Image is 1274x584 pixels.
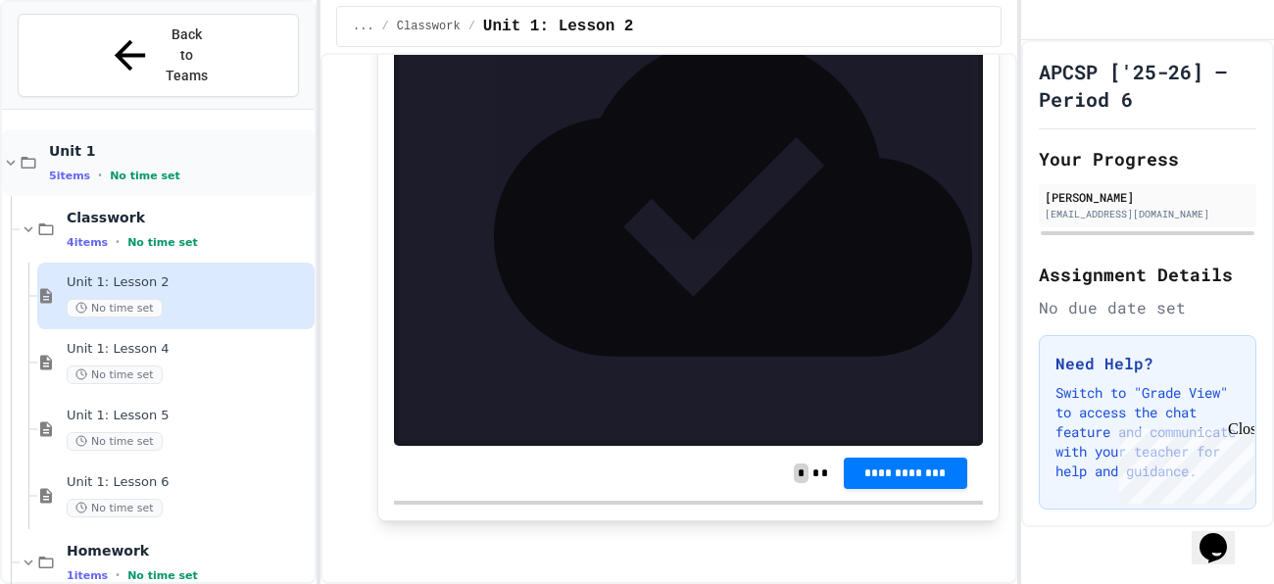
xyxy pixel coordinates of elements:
[67,341,311,358] span: Unit 1: Lesson 4
[49,170,90,182] span: 5 items
[116,567,120,583] span: •
[110,170,180,182] span: No time set
[397,19,461,34] span: Classwork
[1039,261,1256,288] h2: Assignment Details
[353,19,374,34] span: ...
[8,8,135,124] div: Chat with us now!Close
[1045,188,1250,206] div: [PERSON_NAME]
[1192,506,1254,564] iframe: chat widget
[127,569,198,582] span: No time set
[483,15,634,38] span: Unit 1: Lesson 2
[67,299,163,317] span: No time set
[98,168,102,183] span: •
[67,542,311,560] span: Homework
[67,209,311,226] span: Classwork
[127,236,198,249] span: No time set
[67,432,163,451] span: No time set
[67,474,311,491] span: Unit 1: Lesson 6
[67,236,108,249] span: 4 items
[67,569,108,582] span: 1 items
[1045,207,1250,221] div: [EMAIL_ADDRESS][DOMAIN_NAME]
[468,19,475,34] span: /
[1055,383,1240,481] p: Switch to "Grade View" to access the chat feature and communicate with your teacher for help and ...
[67,274,311,291] span: Unit 1: Lesson 2
[18,14,299,97] button: Back to Teams
[165,24,211,86] span: Back to Teams
[1039,296,1256,319] div: No due date set
[1039,145,1256,172] h2: Your Progress
[67,499,163,517] span: No time set
[67,365,163,384] span: No time set
[1111,420,1254,504] iframe: chat widget
[382,19,389,34] span: /
[1055,352,1240,375] h3: Need Help?
[49,142,311,160] span: Unit 1
[67,408,311,424] span: Unit 1: Lesson 5
[1039,58,1256,113] h1: APCSP ['25-26] — Period 6
[116,234,120,250] span: •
